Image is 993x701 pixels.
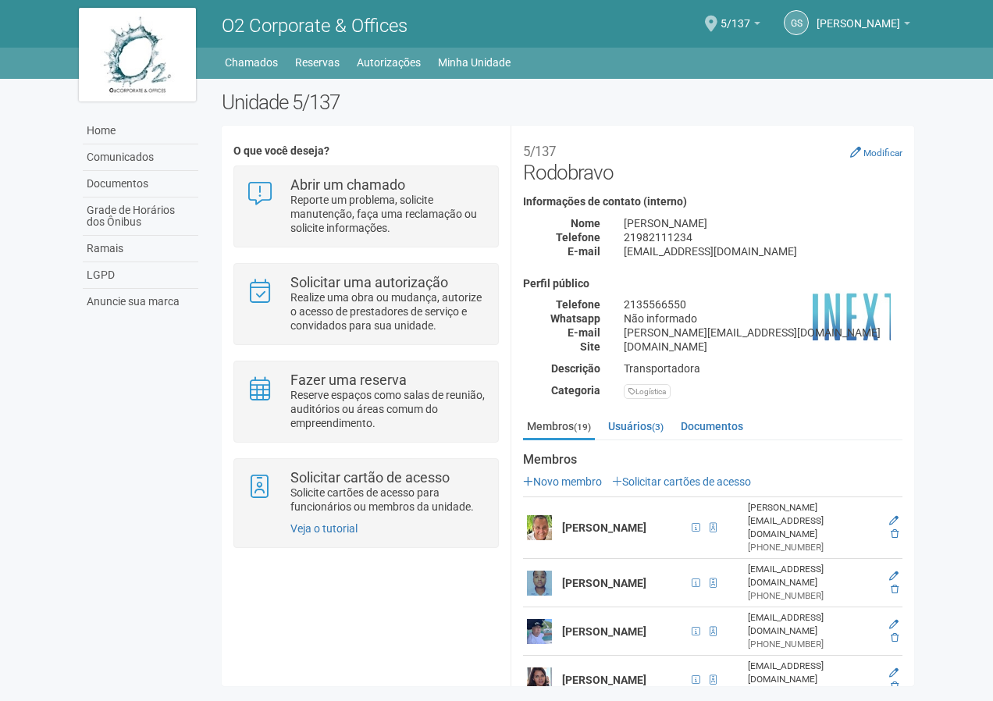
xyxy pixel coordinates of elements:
p: Solicite cartões de acesso para funcionários ou membros da unidade. [290,486,486,514]
a: Novo membro [523,475,602,488]
img: user.png [527,619,552,644]
small: Modificar [863,148,902,158]
img: logo.jpg [79,8,196,101]
strong: [PERSON_NAME] [562,625,646,638]
strong: Categoria [551,384,600,397]
img: user.png [527,667,552,692]
strong: [PERSON_NAME] [562,577,646,589]
a: Fazer uma reserva Reserve espaços como salas de reunião, auditórios ou áreas comum do empreendime... [246,373,486,430]
div: [PERSON_NAME] [612,216,914,230]
div: Não informado [612,311,914,326]
a: Usuários(3) [604,415,667,438]
small: 5/137 [523,144,556,159]
div: [EMAIL_ADDRESS][DOMAIN_NAME] [748,660,877,686]
strong: [PERSON_NAME] [562,674,646,686]
img: user.png [527,515,552,540]
a: Editar membro [889,571,899,582]
strong: [PERSON_NAME] [562,521,646,534]
a: Anuncie sua marca [83,289,198,315]
p: Reporte um problema, solicite manutenção, faça uma reclamação ou solicite informações. [290,193,486,235]
p: Realize uma obra ou mudança, autorize o acesso de prestadores de serviço e convidados para sua un... [290,290,486,333]
img: business.png [813,278,891,356]
a: Documentos [677,415,747,438]
h2: Rodobravo [523,137,902,184]
strong: Solicitar cartão de acesso [290,469,450,486]
small: (3) [652,422,664,432]
h4: O que você deseja? [233,145,498,157]
div: 2135566550 [612,297,914,311]
strong: E-mail [568,245,600,258]
strong: Membros [523,453,902,467]
strong: Fazer uma reserva [290,372,407,388]
strong: Telefone [556,298,600,311]
a: GS [784,10,809,35]
div: 21982111234 [612,230,914,244]
div: [EMAIL_ADDRESS][DOMAIN_NAME] [748,611,877,638]
strong: Telefone [556,231,600,244]
a: Solicitar cartão de acesso Solicite cartões de acesso para funcionários ou membros da unidade. [246,471,486,514]
a: Modificar [850,146,902,158]
div: [PERSON_NAME][EMAIL_ADDRESS][DOMAIN_NAME] [612,326,914,340]
a: Documentos [83,171,198,197]
a: Grade de Horários dos Ônibus [83,197,198,236]
a: Editar membro [889,619,899,630]
a: Abrir um chamado Reporte um problema, solicite manutenção, faça uma reclamação ou solicite inform... [246,178,486,235]
small: (19) [574,422,591,432]
img: user.png [527,571,552,596]
strong: Abrir um chamado [290,176,405,193]
strong: Descrição [551,362,600,375]
div: [PERSON_NAME][EMAIL_ADDRESS][DOMAIN_NAME] [748,501,877,541]
a: Excluir membro [891,632,899,643]
p: Reserve espaços como salas de reunião, auditórios ou áreas comum do empreendimento. [290,388,486,430]
a: Chamados [225,52,278,73]
a: Editar membro [889,515,899,526]
span: O2 Corporate & Offices [222,15,408,37]
a: Minha Unidade [438,52,511,73]
div: [EMAIL_ADDRESS][DOMAIN_NAME] [748,563,877,589]
h2: Unidade 5/137 [222,91,914,114]
a: Excluir membro [891,681,899,692]
a: Veja o tutorial [290,522,358,535]
div: [DOMAIN_NAME] [612,340,914,354]
a: 5/137 [721,20,760,32]
a: Home [83,118,198,144]
a: Excluir membro [891,584,899,595]
span: 5/137 [721,2,750,30]
div: Transportadora [612,361,914,375]
div: [PHONE_NUMBER] [748,541,877,554]
h4: Informações de contato (interno) [523,196,902,208]
div: [PHONE_NUMBER] [748,686,877,699]
div: Logística [624,384,671,399]
a: Ramais [83,236,198,262]
a: Autorizações [357,52,421,73]
div: [EMAIL_ADDRESS][DOMAIN_NAME] [612,244,914,258]
span: GILBERTO STIEBLER FILHO [817,2,900,30]
a: Solicitar uma autorização Realize uma obra ou mudança, autorize o acesso de prestadores de serviç... [246,276,486,333]
strong: Whatsapp [550,312,600,325]
a: Comunicados [83,144,198,171]
a: [PERSON_NAME] [817,20,910,32]
a: Membros(19) [523,415,595,440]
a: Reservas [295,52,340,73]
strong: Site [580,340,600,353]
a: Excluir membro [891,528,899,539]
a: LGPD [83,262,198,289]
div: [PHONE_NUMBER] [748,638,877,651]
strong: Nome [571,217,600,230]
a: Solicitar cartões de acesso [612,475,751,488]
div: [PHONE_NUMBER] [748,589,877,603]
h4: Perfil público [523,278,902,290]
strong: E-mail [568,326,600,339]
a: Editar membro [889,667,899,678]
strong: Solicitar uma autorização [290,274,448,290]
